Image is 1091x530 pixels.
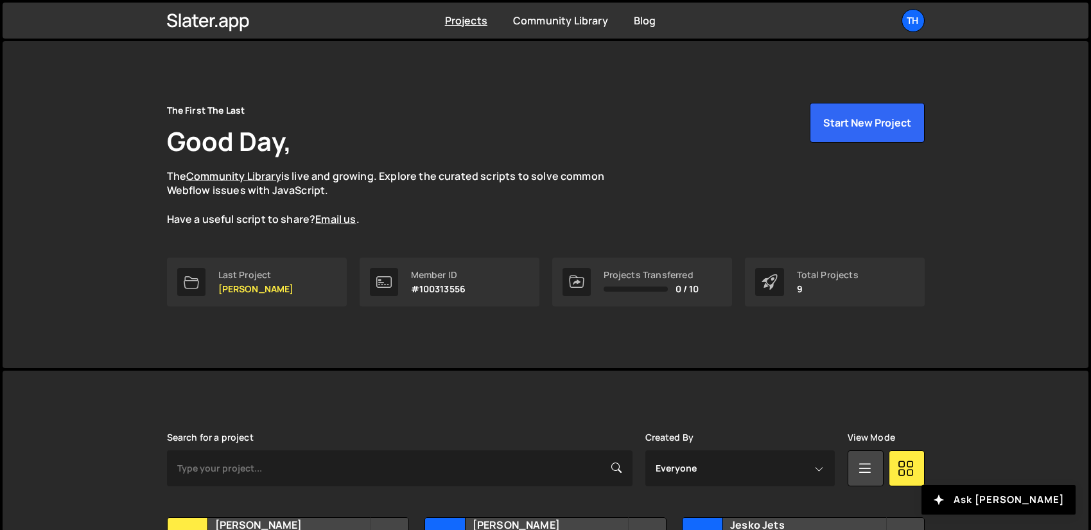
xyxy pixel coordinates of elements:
[186,169,281,183] a: Community Library
[218,270,294,280] div: Last Project
[167,103,245,118] div: The First The Last
[902,9,925,32] a: Th
[848,432,895,443] label: View Mode
[167,450,633,486] input: Type your project...
[167,123,292,159] h1: Good Day,
[167,258,347,306] a: Last Project [PERSON_NAME]
[810,103,925,143] button: Start New Project
[797,270,859,280] div: Total Projects
[411,284,466,294] p: #100313556
[634,13,656,28] a: Blog
[513,13,608,28] a: Community Library
[445,13,487,28] a: Projects
[797,284,859,294] p: 9
[167,169,629,227] p: The is live and growing. Explore the curated scripts to solve common Webflow issues with JavaScri...
[645,432,694,443] label: Created By
[218,284,294,294] p: [PERSON_NAME]
[921,485,1076,515] button: Ask [PERSON_NAME]
[411,270,466,280] div: Member ID
[167,432,254,443] label: Search for a project
[676,284,699,294] span: 0 / 10
[315,212,356,226] a: Email us
[604,270,699,280] div: Projects Transferred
